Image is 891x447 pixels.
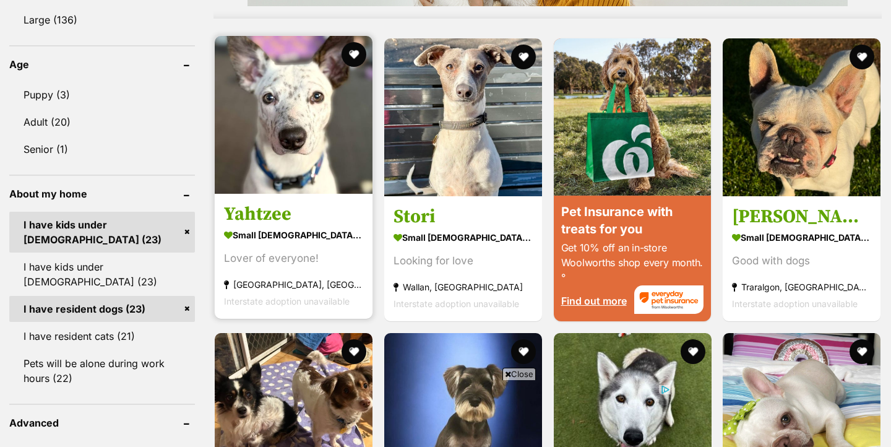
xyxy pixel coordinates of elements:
button: favourite [850,45,874,69]
a: Puppy (3) [9,82,195,108]
img: Stori - Whippet Dog [384,38,542,196]
a: Stori small [DEMOGRAPHIC_DATA] Dog Looking for love Wallan, [GEOGRAPHIC_DATA] Interstate adoption... [384,196,542,321]
iframe: Advertisement [220,385,671,441]
button: favourite [511,339,536,364]
div: Lover of everyone! [224,250,363,267]
header: About my home [9,188,195,199]
a: Large (136) [9,7,195,33]
img: Shelby - French Bulldog [723,38,880,196]
span: Interstate adoption unavailable [732,298,858,309]
button: favourite [511,45,536,69]
div: Looking for love [394,253,533,269]
strong: small [DEMOGRAPHIC_DATA] Dog [224,226,363,244]
strong: Traralgon, [GEOGRAPHIC_DATA] [732,279,871,295]
header: Advanced [9,417,195,428]
span: Interstate adoption unavailable [224,296,350,306]
header: Age [9,59,195,70]
button: favourite [680,339,705,364]
h3: Yahtzee [224,202,363,226]
span: Close [502,368,536,380]
strong: [GEOGRAPHIC_DATA], [GEOGRAPHIC_DATA] [224,276,363,293]
div: Good with dogs [732,253,871,269]
a: I have resident cats (21) [9,323,195,349]
strong: small [DEMOGRAPHIC_DATA] Dog [394,228,533,246]
a: Senior (1) [9,136,195,162]
a: I have resident dogs (23) [9,296,195,322]
button: favourite [342,42,366,67]
a: I have kids under [DEMOGRAPHIC_DATA] (23) [9,254,195,295]
a: [PERSON_NAME] small [DEMOGRAPHIC_DATA] Dog Good with dogs Traralgon, [GEOGRAPHIC_DATA] Interstate... [723,196,880,321]
img: Yahtzee - Jack Russell Terrier x Border Collie x Staffordshire Bull Terrier Dog [215,36,372,194]
button: favourite [342,339,366,364]
a: Yahtzee small [DEMOGRAPHIC_DATA] Dog Lover of everyone! [GEOGRAPHIC_DATA], [GEOGRAPHIC_DATA] Inte... [215,193,372,319]
span: Interstate adoption unavailable [394,298,519,309]
a: I have kids under [DEMOGRAPHIC_DATA] (23) [9,212,195,253]
h3: Stori [394,205,533,228]
a: Adult (20) [9,109,195,135]
strong: Wallan, [GEOGRAPHIC_DATA] [394,279,533,295]
strong: small [DEMOGRAPHIC_DATA] Dog [732,228,871,246]
a: Pets will be alone during work hours (22) [9,350,195,391]
button: favourite [850,339,874,364]
h3: [PERSON_NAME] [732,205,871,228]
